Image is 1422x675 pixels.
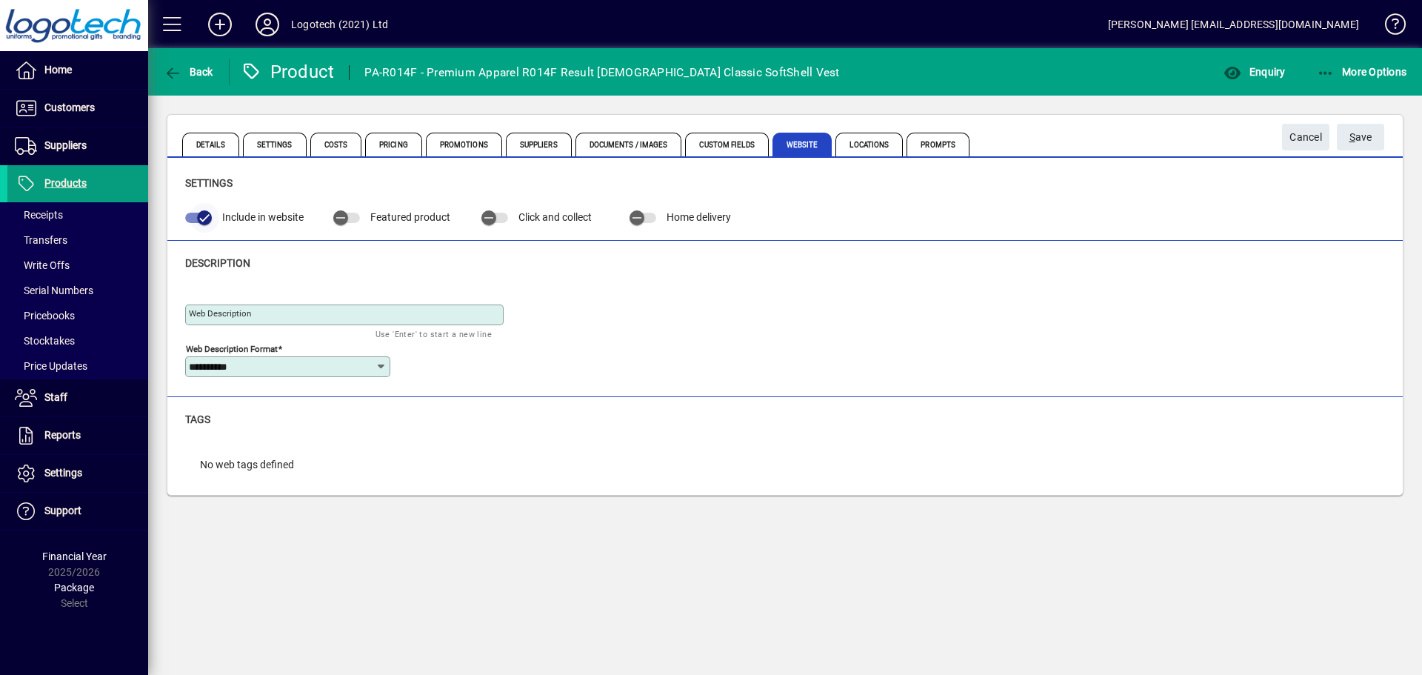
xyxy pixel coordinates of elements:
[15,335,75,347] span: Stocktakes
[7,90,148,127] a: Customers
[54,582,94,593] span: Package
[310,133,362,156] span: Costs
[1108,13,1359,36] div: [PERSON_NAME] [EMAIL_ADDRESS][DOMAIN_NAME]
[1374,3,1403,51] a: Knowledge Base
[15,360,87,372] span: Price Updates
[148,59,230,85] app-page-header-button: Back
[244,11,291,38] button: Profile
[15,259,70,271] span: Write Offs
[222,211,304,223] span: Include in website
[1337,124,1384,150] button: Save
[907,133,969,156] span: Prompts
[15,310,75,322] span: Pricebooks
[44,177,87,189] span: Products
[15,209,63,221] span: Receipts
[241,60,335,84] div: Product
[506,133,572,156] span: Suppliers
[1224,66,1285,78] span: Enquiry
[185,413,210,425] span: Tags
[189,308,251,319] mat-label: Web Description
[518,211,592,223] span: Click and collect
[7,455,148,492] a: Settings
[44,391,67,403] span: Staff
[44,102,95,113] span: Customers
[243,133,307,156] span: Settings
[186,343,278,353] mat-label: Web Description Format
[7,202,148,227] a: Receipts
[1349,131,1355,143] span: S
[7,127,148,164] a: Suppliers
[426,133,502,156] span: Promotions
[1220,59,1289,85] button: Enquiry
[364,61,839,84] div: PA-R014F - Premium Apparel R014F Result [DEMOGRAPHIC_DATA] Classic SoftShell Vest
[7,379,148,416] a: Staff
[1289,125,1322,150] span: Cancel
[44,505,81,516] span: Support
[15,285,93,296] span: Serial Numbers
[1282,124,1329,150] button: Cancel
[370,211,450,223] span: Featured product
[196,11,244,38] button: Add
[375,325,492,342] mat-hint: Use 'Enter' to start a new line
[7,417,148,454] a: Reports
[7,278,148,303] a: Serial Numbers
[1313,59,1411,85] button: More Options
[185,257,250,269] span: Description
[44,139,87,151] span: Suppliers
[7,353,148,379] a: Price Updates
[291,13,388,36] div: Logotech (2021) Ltd
[7,303,148,328] a: Pricebooks
[7,227,148,253] a: Transfers
[667,211,731,223] span: Home delivery
[44,429,81,441] span: Reports
[1317,66,1407,78] span: More Options
[44,467,82,479] span: Settings
[835,133,903,156] span: Locations
[7,253,148,278] a: Write Offs
[182,133,239,156] span: Details
[7,52,148,89] a: Home
[185,442,309,488] div: No web tags defined
[7,493,148,530] a: Support
[15,234,67,246] span: Transfers
[44,64,72,76] span: Home
[160,59,217,85] button: Back
[365,133,422,156] span: Pricing
[685,133,768,156] span: Custom Fields
[185,177,233,189] span: Settings
[164,66,213,78] span: Back
[772,133,832,156] span: Website
[1349,125,1372,150] span: ave
[7,328,148,353] a: Stocktakes
[575,133,682,156] span: Documents / Images
[42,551,107,562] span: Financial Year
